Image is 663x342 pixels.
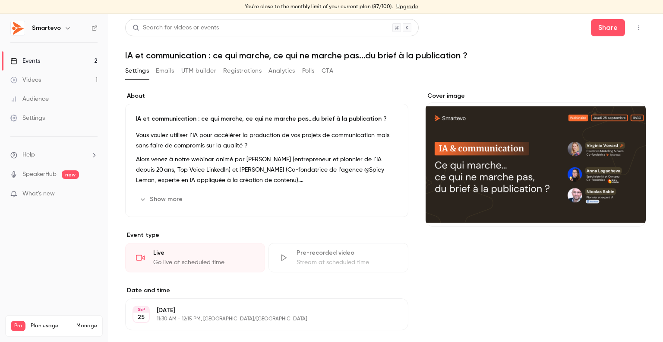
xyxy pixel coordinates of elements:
[591,19,625,36] button: Share
[10,76,41,84] div: Videos
[157,316,363,323] p: 11:30 AM - 12:15 PM, [GEOGRAPHIC_DATA]/[GEOGRAPHIC_DATA]
[136,130,398,151] p: Vous voulez utiliser l’IA pour accélérer la production de vos projets de communication mais sans ...
[10,95,49,103] div: Audience
[10,114,45,122] div: Settings
[426,92,646,227] section: Cover image
[396,3,418,10] a: Upgrade
[125,50,646,61] h1: IA et communication : ce qui marche, ce qui ne marche pas...du brief à la publication ?
[322,64,333,78] button: CTA
[133,307,149,313] div: SEP
[426,92,646,100] label: Cover image
[153,249,254,257] div: Live
[125,243,265,272] div: LiveGo live at scheduled time
[297,249,398,257] div: Pre-recorded video
[136,115,398,123] p: IA et communication : ce qui marche, ce qui ne marche pas...du brief à la publication ?
[22,150,35,160] span: Help
[268,243,408,272] div: Pre-recorded videoStream at scheduled time
[11,21,25,35] img: Smartevo
[32,24,61,32] h6: Smartevo
[76,323,97,329] a: Manage
[156,64,174,78] button: Emails
[302,64,315,78] button: Polls
[136,154,398,185] p: Alors venez à notre webinar animé par [PERSON_NAME] (entrepreneur et pionnier de l’IA depuis 20 a...
[133,23,219,32] div: Search for videos or events
[157,306,363,315] p: [DATE]
[10,150,98,160] li: help-dropdown-opener
[223,64,262,78] button: Registrations
[62,170,79,179] span: new
[125,64,149,78] button: Settings
[10,57,40,65] div: Events
[297,258,398,267] div: Stream at scheduled time
[22,189,55,198] span: What's new
[125,92,408,100] label: About
[136,192,188,206] button: Show more
[11,321,25,331] span: Pro
[125,286,408,295] label: Date and time
[138,313,145,322] p: 25
[22,170,57,179] a: SpeakerHub
[31,323,71,329] span: Plan usage
[125,231,408,240] p: Event type
[153,258,254,267] div: Go live at scheduled time
[268,64,295,78] button: Analytics
[181,64,216,78] button: UTM builder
